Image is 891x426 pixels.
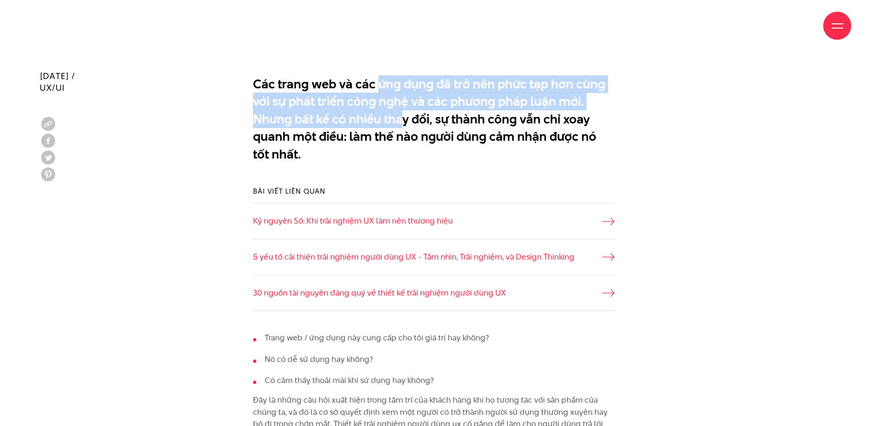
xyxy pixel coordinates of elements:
a: 5 yếu tố cải thiện trải nghiệm người dùng UX - Tầm nhìn, Trải nghiệm, và Design Thinking [253,251,615,263]
p: Các trang web và các ứng dụng đã trở nên phức tạp hơn cùng với sự phát triển công nghệ và các phư... [253,75,615,163]
h3: Bài viết liên quan [253,186,615,196]
a: 30 nguồn tài nguyên đáng quý về thiết kế trải nghiệm người dùng UX [253,287,615,299]
li: Nó có dễ sử dụng hay không? [253,354,615,366]
span: [DATE] / UX/UI [40,70,75,94]
a: Kỷ nguyên Số: Khi trải nghiệm UX làm nên thương hiệu [253,215,615,227]
li: Có cảm thấy thoải mái khi sử dụng hay không? [253,375,615,387]
li: Trang web / ứng dụng này cung cấp cho tôi giá trị hay không? [253,332,615,344]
